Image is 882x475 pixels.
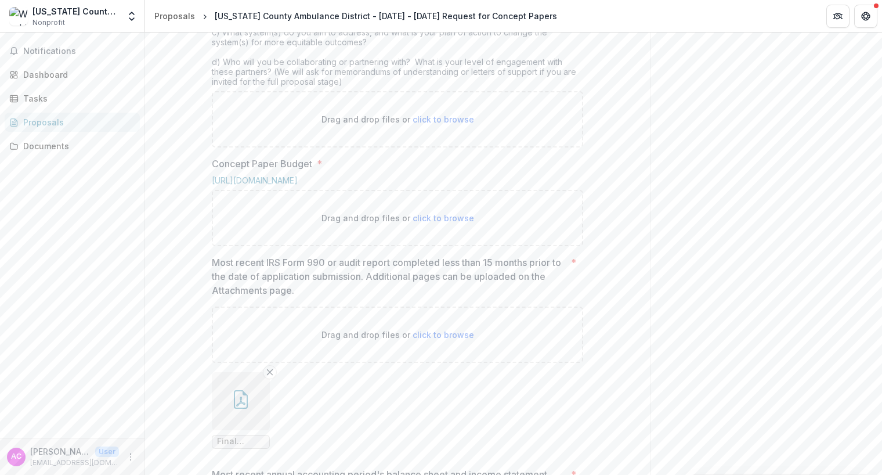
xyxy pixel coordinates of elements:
div: [US_STATE] County Ambulance District - [DATE] - [DATE] Request for Concept Papers [215,10,557,22]
img: Washington County Ambulance District [9,7,28,26]
button: Notifications [5,42,140,60]
nav: breadcrumb [150,8,562,24]
p: [EMAIL_ADDRESS][DOMAIN_NAME] [30,458,119,468]
span: click to browse [413,114,474,124]
button: More [124,450,138,464]
div: Amber Coleman [11,453,21,460]
span: Final Audited Finanical Statements.pdf [217,437,265,447]
span: click to browse [413,330,474,340]
span: Notifications [23,46,135,56]
p: [PERSON_NAME] [30,445,91,458]
a: Proposals [150,8,200,24]
a: Dashboard [5,65,140,84]
a: Documents [5,136,140,156]
a: [URL][DOMAIN_NAME] [212,175,298,185]
div: Tasks [23,92,131,105]
p: User [95,447,119,457]
div: Proposals [154,10,195,22]
div: Dashboard [23,69,131,81]
p: Most recent IRS Form 990 or audit report completed less than 15 months prior to the date of appli... [212,256,566,297]
p: Drag and drop files or [321,329,474,341]
span: click to browse [413,213,474,223]
div: Proposals [23,116,131,128]
p: Drag and drop files or [321,113,474,125]
a: Tasks [5,89,140,108]
button: Remove File [263,365,277,379]
p: Concept Paper Budget [212,157,312,171]
button: Open entity switcher [124,5,140,28]
div: [US_STATE] County Ambulance District [32,5,119,17]
div: Documents [23,140,131,152]
p: Drag and drop files or [321,212,474,224]
button: Get Help [854,5,877,28]
span: Nonprofit [32,17,65,28]
a: Proposals [5,113,140,132]
div: Remove FileFinal Audited Finanical Statements.pdf [212,372,270,449]
button: Partners [826,5,850,28]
